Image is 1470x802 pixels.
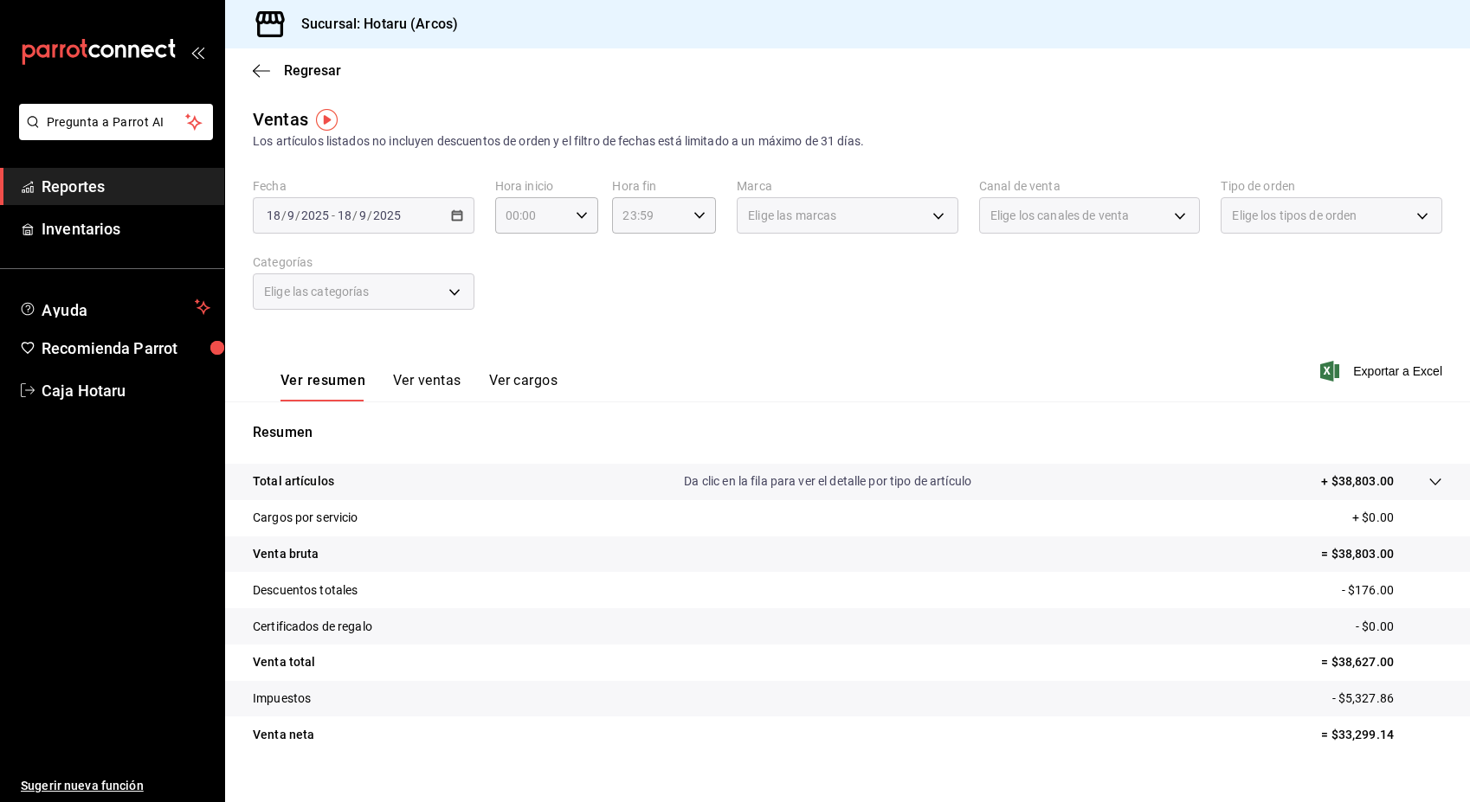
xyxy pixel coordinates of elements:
p: Total artículos [253,472,334,491]
input: -- [337,209,352,222]
label: Marca [737,180,958,192]
span: / [352,209,358,222]
button: Ver resumen [280,372,365,401]
h3: Sucursal: Hotaru (Arcos) [287,14,458,35]
label: Categorías [253,256,474,268]
a: Pregunta a Parrot AI [12,125,213,144]
button: open_drawer_menu [190,45,204,59]
label: Hora inicio [495,180,599,192]
label: Canal de venta [979,180,1201,192]
button: Ver cargos [489,372,558,401]
p: Resumen [253,422,1442,443]
span: Elige las marcas [748,207,836,224]
button: Regresar [253,62,341,79]
p: = $38,803.00 [1321,545,1442,563]
p: = $33,299.14 [1321,726,1442,744]
button: Exportar a Excel [1324,361,1442,382]
p: Cargos por servicio [253,509,358,527]
input: ---- [300,209,330,222]
span: / [281,209,287,222]
p: + $38,803.00 [1321,472,1394,491]
input: -- [266,209,281,222]
div: navigation tabs [280,372,558,401]
p: - $0.00 [1356,618,1442,636]
span: Regresar [284,62,341,79]
span: Reportes [42,175,210,198]
p: Venta total [253,653,315,671]
span: Elige las categorías [264,283,370,300]
p: - $5,327.86 [1332,690,1442,708]
span: / [367,209,372,222]
p: + $0.00 [1352,509,1442,527]
span: - [332,209,335,222]
p: Certificados de regalo [253,618,372,636]
p: Da clic en la fila para ver el detalle por tipo de artículo [684,472,971,491]
input: -- [287,209,295,222]
span: Elige los tipos de orden [1232,207,1357,224]
img: Tooltip marker [316,109,338,131]
span: Sugerir nueva función [21,777,210,795]
p: = $38,627.00 [1321,653,1442,671]
span: Pregunta a Parrot AI [47,113,186,132]
p: Venta bruta [253,545,319,563]
input: ---- [372,209,402,222]
span: / [295,209,300,222]
p: Venta neta [253,726,314,744]
label: Hora fin [612,180,716,192]
div: Ventas [253,106,308,132]
p: Descuentos totales [253,581,358,600]
label: Fecha [253,180,474,192]
span: Elige los canales de venta [990,207,1129,224]
button: Ver ventas [393,372,461,401]
p: - $176.00 [1342,581,1442,600]
span: Inventarios [42,217,210,241]
span: Caja Hotaru [42,379,210,402]
span: Ayuda [42,297,188,318]
input: -- [358,209,367,222]
p: Impuestos [253,690,311,708]
button: Pregunta a Parrot AI [19,104,213,140]
div: Los artículos listados no incluyen descuentos de orden y el filtro de fechas está limitado a un m... [253,132,1442,151]
span: Recomienda Parrot [42,337,210,360]
label: Tipo de orden [1221,180,1442,192]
